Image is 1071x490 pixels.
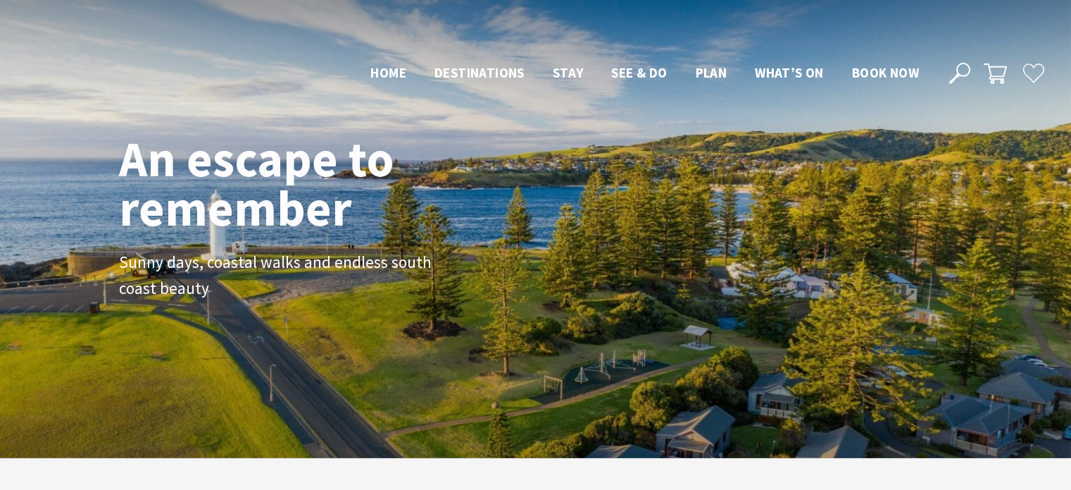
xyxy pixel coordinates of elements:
span: Book now [852,64,919,81]
span: Stay [553,64,584,81]
span: See & Do [611,64,667,81]
h1: An escape to remember [119,134,506,233]
nav: Main Menu [356,62,933,85]
span: Plan [696,64,727,81]
span: Home [370,64,406,81]
p: Sunny days, coastal walks and endless south coast beauty [119,250,436,302]
span: Destinations [434,64,525,81]
span: What’s On [755,64,824,81]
